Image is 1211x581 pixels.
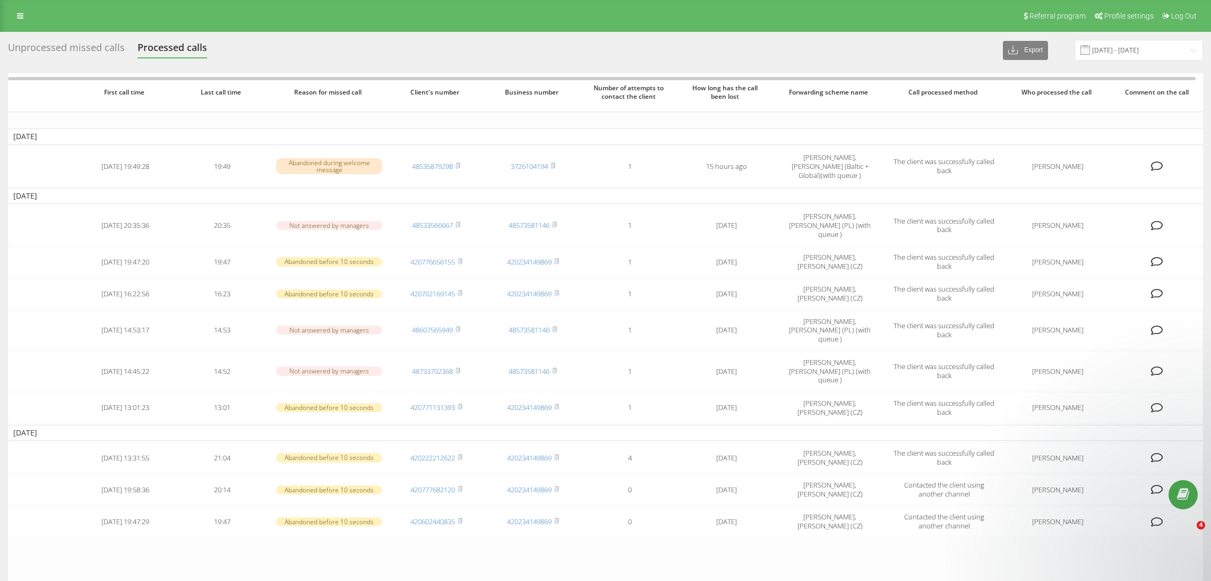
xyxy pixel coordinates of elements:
[77,279,174,309] td: [DATE] 16:22:56
[174,507,270,536] td: 19:47
[1003,279,1113,309] td: [PERSON_NAME]
[1003,443,1113,473] td: [PERSON_NAME]
[904,480,984,499] span: Contacted the client using another channel
[1003,475,1113,505] td: [PERSON_NAME]
[174,279,270,309] td: 16:23
[1003,392,1113,422] td: [PERSON_NAME]
[885,147,1002,186] td: The client was successfully called back
[138,42,207,58] div: Processed calls
[174,247,270,277] td: 19:47
[77,443,174,473] td: [DATE] 13:31:55
[581,392,678,422] td: 1
[398,88,475,97] span: Client's number
[885,392,1002,422] td: The client was successfully called back
[775,147,885,186] td: [PERSON_NAME], [PERSON_NAME] (Baltic + Global)(with queue )
[183,88,261,97] span: Last call time
[276,453,383,462] div: Abandoned before 10 seconds
[174,352,270,390] td: 14:52
[785,88,875,97] span: Forwarding scheme name
[581,147,678,186] td: 1
[276,517,383,526] div: Abandoned before 10 seconds
[8,42,125,58] div: Unprocessed missed calls
[412,161,453,171] a: 48535879298
[174,311,270,349] td: 14:53
[678,507,775,536] td: [DATE]
[1003,147,1113,186] td: [PERSON_NAME]
[174,147,270,186] td: 19:49
[885,247,1002,277] td: The client was successfully called back
[688,84,765,100] span: How long has the call been lost
[678,311,775,349] td: [DATE]
[77,392,174,422] td: [DATE] 13:01:23
[775,206,885,245] td: [PERSON_NAME], [PERSON_NAME] (PL) (with queue )
[494,88,572,97] span: Business number
[1104,12,1154,20] span: Profile settings
[174,206,270,245] td: 20:35
[507,517,552,526] a: 420234149869
[276,158,383,174] div: Abandoned during welcome message
[1013,88,1103,97] span: Who processed the call
[775,475,885,505] td: [PERSON_NAME], [PERSON_NAME] (CZ)
[1197,521,1205,529] span: 4
[507,453,552,463] a: 420234149869
[678,247,775,277] td: [DATE]
[678,352,775,390] td: [DATE]
[1175,521,1200,546] iframe: Intercom live chat
[410,289,455,298] a: 420702169145
[77,206,174,245] td: [DATE] 20:35:36
[775,392,885,422] td: [PERSON_NAME], [PERSON_NAME] (CZ)
[1003,352,1113,390] td: [PERSON_NAME]
[509,366,549,376] a: 48573581146
[412,325,453,335] a: 48607565949
[678,392,775,422] td: [DATE]
[412,220,453,230] a: 48533566667
[581,311,678,349] td: 1
[77,311,174,349] td: [DATE] 14:53:17
[509,220,549,230] a: 48573581146
[581,247,678,277] td: 1
[1003,247,1113,277] td: [PERSON_NAME]
[885,352,1002,390] td: The client was successfully called back
[1003,206,1113,245] td: [PERSON_NAME]
[885,279,1002,309] td: The client was successfully called back
[507,257,552,267] a: 420234149869
[678,475,775,505] td: [DATE]
[174,392,270,422] td: 13:01
[581,475,678,505] td: 0
[507,289,552,298] a: 420234149869
[276,289,383,298] div: Abandoned before 10 seconds
[581,443,678,473] td: 4
[276,257,383,266] div: Abandoned before 10 seconds
[1029,12,1086,20] span: Referral program
[775,443,885,473] td: [PERSON_NAME], [PERSON_NAME] (CZ)
[581,507,678,536] td: 0
[276,366,383,375] div: Not answered by managers
[276,326,383,335] div: Not answered by managers
[77,352,174,390] td: [DATE] 14:45:22
[678,147,775,186] td: 15 hours ago
[507,403,552,412] a: 420234149869
[581,279,678,309] td: 1
[775,311,885,349] td: [PERSON_NAME], [PERSON_NAME] (PL) (with queue )
[511,161,548,171] a: 3726104194
[678,206,775,245] td: [DATE]
[77,507,174,536] td: [DATE] 19:47:29
[775,247,885,277] td: [PERSON_NAME], [PERSON_NAME] (CZ)
[174,443,270,473] td: 21:04
[885,311,1002,349] td: The client was successfully called back
[410,257,455,267] a: 420776656155
[410,517,455,526] a: 420602440835
[904,512,984,531] span: Contacted the client using another channel
[775,279,885,309] td: [PERSON_NAME], [PERSON_NAME] (CZ)
[581,352,678,390] td: 1
[281,88,377,97] span: Reason for missed call
[77,247,174,277] td: [DATE] 19:47:20
[276,485,383,494] div: Abandoned before 10 seconds
[775,352,885,390] td: [PERSON_NAME], [PERSON_NAME] (PL) (with queue )
[8,425,1203,441] td: [DATE]
[896,88,992,97] span: Call processed method
[1171,12,1197,20] span: Log Out
[1122,88,1193,97] span: Comment on the call
[678,443,775,473] td: [DATE]
[276,403,383,412] div: Abandoned before 10 seconds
